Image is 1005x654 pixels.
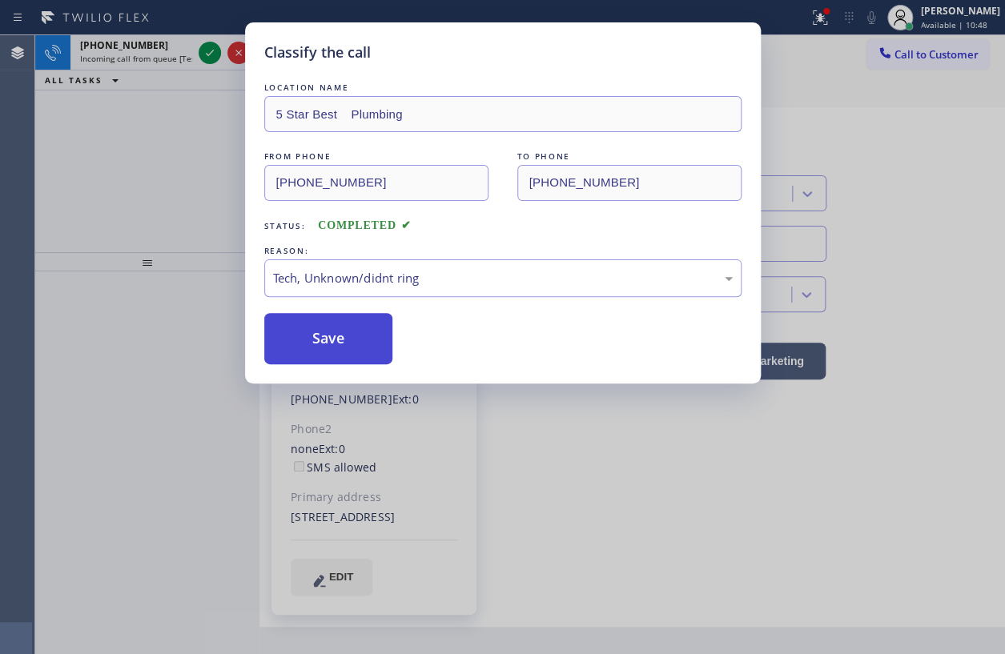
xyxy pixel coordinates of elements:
[517,165,742,201] input: To phone
[264,220,306,231] span: Status:
[264,165,488,201] input: From phone
[264,42,371,63] h5: Classify the call
[517,148,742,165] div: TO PHONE
[318,219,411,231] span: COMPLETED
[264,148,488,165] div: FROM PHONE
[273,269,733,287] div: Tech, Unknown/didnt ring
[264,79,742,96] div: LOCATION NAME
[264,243,742,259] div: REASON:
[264,313,393,364] button: Save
